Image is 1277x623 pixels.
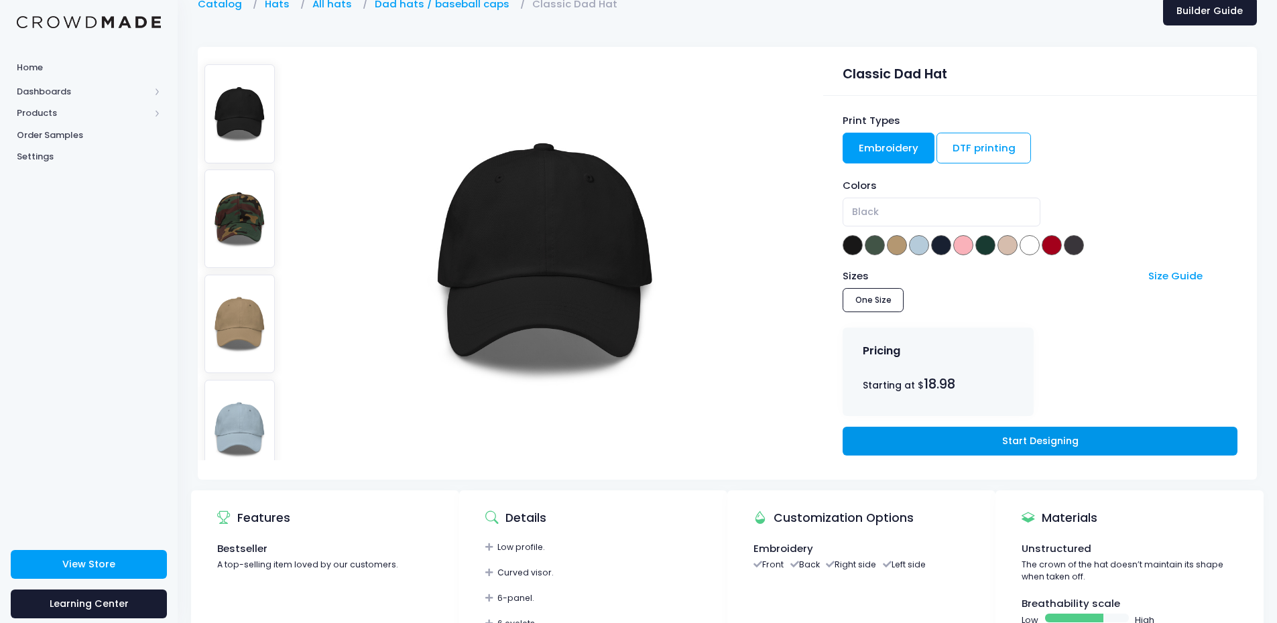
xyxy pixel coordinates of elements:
div: Embroidery [753,541,969,556]
span: 18.98 [924,375,955,393]
img: Logo [17,16,161,29]
div: Unstructured [1022,541,1237,556]
div: Breathability scale [1022,596,1237,611]
div: Curved visor. [485,567,701,579]
a: Learning Center [11,590,167,618]
div: Features [217,499,290,537]
div: Materials [1022,499,1097,537]
div: Sizes [837,269,1142,283]
div: Starting at $ [863,374,1014,394]
div: Low profile. [485,541,701,554]
span: Learning Center [50,597,129,610]
div: Details [485,499,546,537]
span: Dashboards [17,85,149,98]
div: Print Types [843,113,1237,128]
div: Bestseller [217,541,433,556]
div: The crown of the hat doesn’t maintain its shape when taken off. [1022,559,1237,583]
div: 6-panel. [485,592,701,605]
a: Embroidery [843,133,934,163]
span: Home [17,61,161,74]
li: Left side [883,559,926,570]
li: Right side [826,559,876,570]
div: Classic Dad Hat [843,58,1237,84]
li: Back [790,559,820,570]
span: Products [17,107,149,120]
span: Settings [17,150,161,163]
h4: Pricing [863,344,900,358]
a: Size Guide [1148,269,1203,283]
a: Start Designing [843,427,1237,456]
span: Black [843,198,1040,226]
span: View Store [62,557,115,571]
div: A top-selling item loved by our customers. [217,559,433,571]
span: Basic example [1045,614,1129,622]
span: Black [852,205,879,219]
span: Order Samples [17,129,161,142]
div: Colors [843,178,1237,193]
div: Customization Options [753,499,914,537]
a: View Store [11,550,167,579]
a: DTF printing [936,133,1032,163]
li: Front [753,559,784,570]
